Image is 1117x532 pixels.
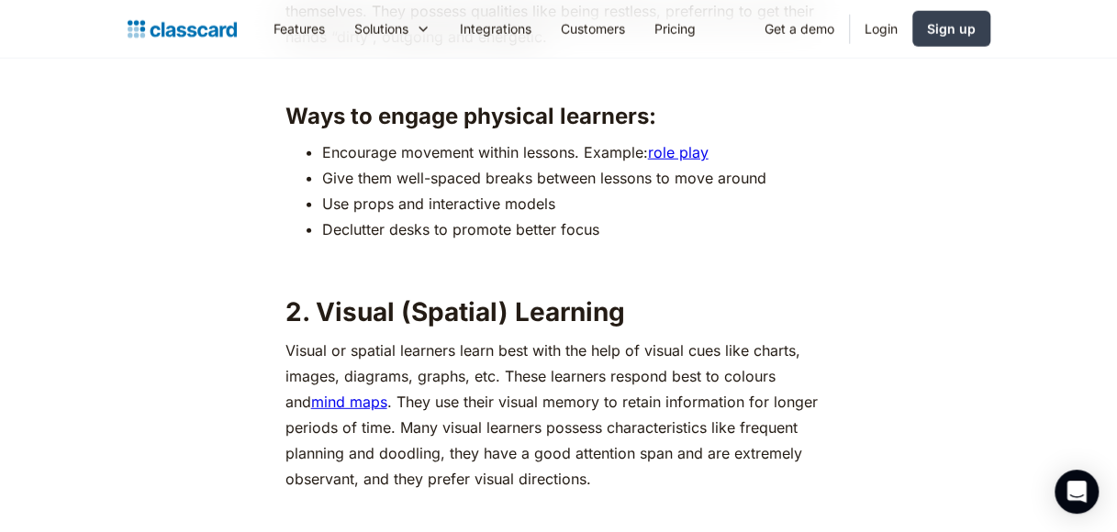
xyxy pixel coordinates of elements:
p: ‍ [285,59,832,84]
p: ‍ [285,501,832,526]
a: Features [259,8,340,50]
a: Pricing [640,8,710,50]
li: Encourage movement within lessons. Example: [322,139,832,165]
a: Customers [546,8,640,50]
li: Declutter desks to promote better focus [322,216,832,242]
a: Integrations [445,8,546,50]
a: Get a demo [750,8,849,50]
a: home [128,17,237,42]
p: Visual or spatial learners learn best with the help of visual cues like charts, images, diagrams,... [285,338,832,492]
a: mind maps [311,393,387,411]
a: role play [648,143,709,161]
a: Sign up [912,11,990,47]
li: Use props and interactive models [322,191,832,216]
div: Open Intercom Messenger [1055,470,1099,514]
li: Give them well-spaced breaks between lessons to move around [322,165,832,191]
strong: Ways to engage physical learners: [285,103,656,129]
strong: 2. Visual (Spatial) Learning [285,296,625,327]
div: Sign up [927,19,976,39]
a: Login [850,8,912,50]
div: Solutions [354,19,408,39]
div: Solutions [340,8,445,50]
